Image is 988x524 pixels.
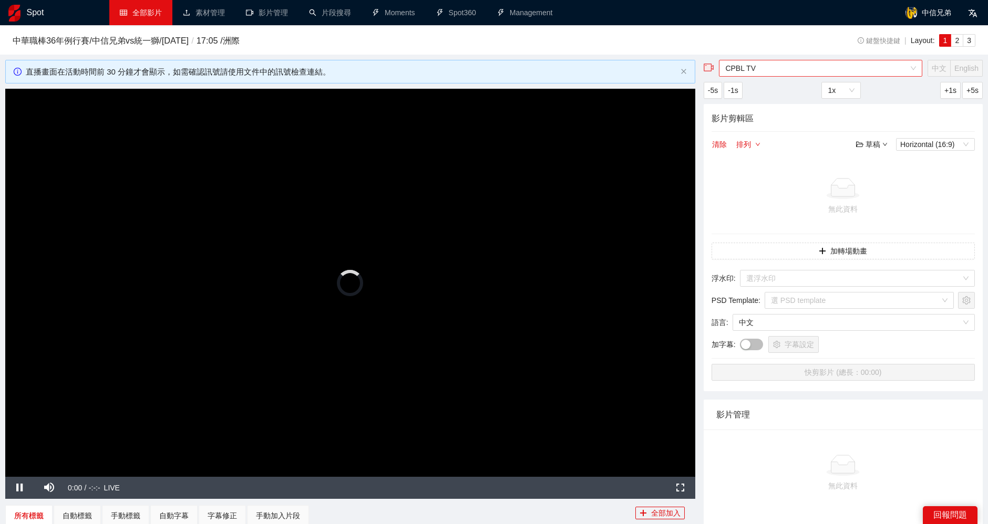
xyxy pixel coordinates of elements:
button: 快剪影片 (總長：00:00) [712,364,975,381]
div: 字幕修正 [208,510,237,521]
span: 0:00 [68,484,82,492]
div: 手動加入片段 [256,510,300,521]
span: Horizontal (16:9) [900,139,971,150]
button: +5s [962,82,983,99]
img: avatar [905,6,918,19]
button: setting字幕設定 [768,336,819,353]
img: logo [8,5,20,22]
button: 排列down [736,138,761,151]
button: 清除 [712,138,727,151]
span: info-circle [858,37,865,44]
span: 中文 [739,315,969,330]
span: plus [640,509,647,518]
span: 1x [828,82,855,98]
span: plus [819,247,826,256]
span: / [189,36,197,45]
div: LIVE [104,477,120,499]
span: 語言 : [712,317,728,328]
span: 鍵盤快捷鍵 [858,37,900,45]
span: folder-open [856,141,863,148]
span: / [85,484,87,492]
span: CPBL TV [725,60,916,76]
span: down [755,142,760,148]
span: | [904,36,907,45]
span: 中文 [932,64,946,72]
span: -5s [708,85,718,96]
span: video-camera [704,62,714,73]
div: 手動標籤 [111,510,140,521]
div: 直播畫面在活動時間前 30 分鐘才會顯示，如需確認訊號請使用文件中的訊號檢查連結。 [26,66,676,78]
button: setting [958,292,975,309]
span: 加字幕 : [712,339,736,350]
button: -5s [704,82,722,99]
a: upload素材管理 [183,8,225,17]
span: 2 [955,36,959,45]
span: +1s [944,85,956,96]
div: 回報問題 [923,506,977,524]
div: 草稿 [856,139,888,150]
span: 1 [943,36,948,45]
div: 自動字幕 [159,510,189,521]
span: English [954,64,979,72]
a: thunderboltSpot360 [436,8,476,17]
div: 所有標籤 [14,510,44,521]
div: 無此資料 [720,480,966,491]
button: close [681,68,687,75]
button: plus全部加入 [635,507,685,519]
span: 3 [967,36,971,45]
span: down [882,142,888,147]
span: PSD Template : [712,295,760,306]
button: Pause [5,477,35,499]
a: video-camera影片管理 [246,8,288,17]
button: Mute [35,477,64,499]
div: 影片管理 [716,400,970,429]
span: +5s [966,85,979,96]
button: +1s [940,82,961,99]
h4: 影片剪輯區 [712,112,975,125]
button: plus加轉場動畫 [712,243,975,259]
a: table全部影片 [120,8,162,17]
a: thunderboltManagement [497,8,553,17]
span: -1s [728,85,738,96]
span: info-circle [14,68,22,76]
span: -:-:- [89,484,100,492]
button: -1s [724,82,742,99]
div: 自動標籤 [63,510,92,521]
h3: 中華職棒36年例行賽 / 中信兄弟 vs 統一獅 / [DATE] 17:05 / 洲際 [13,34,802,48]
span: Layout: [911,36,935,45]
span: 浮水印 : [712,273,736,284]
a: thunderboltMoments [372,8,415,17]
a: search片段搜尋 [309,8,351,17]
button: Fullscreen [666,477,695,499]
div: 無此資料 [716,203,971,215]
div: Video Player [5,89,695,476]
